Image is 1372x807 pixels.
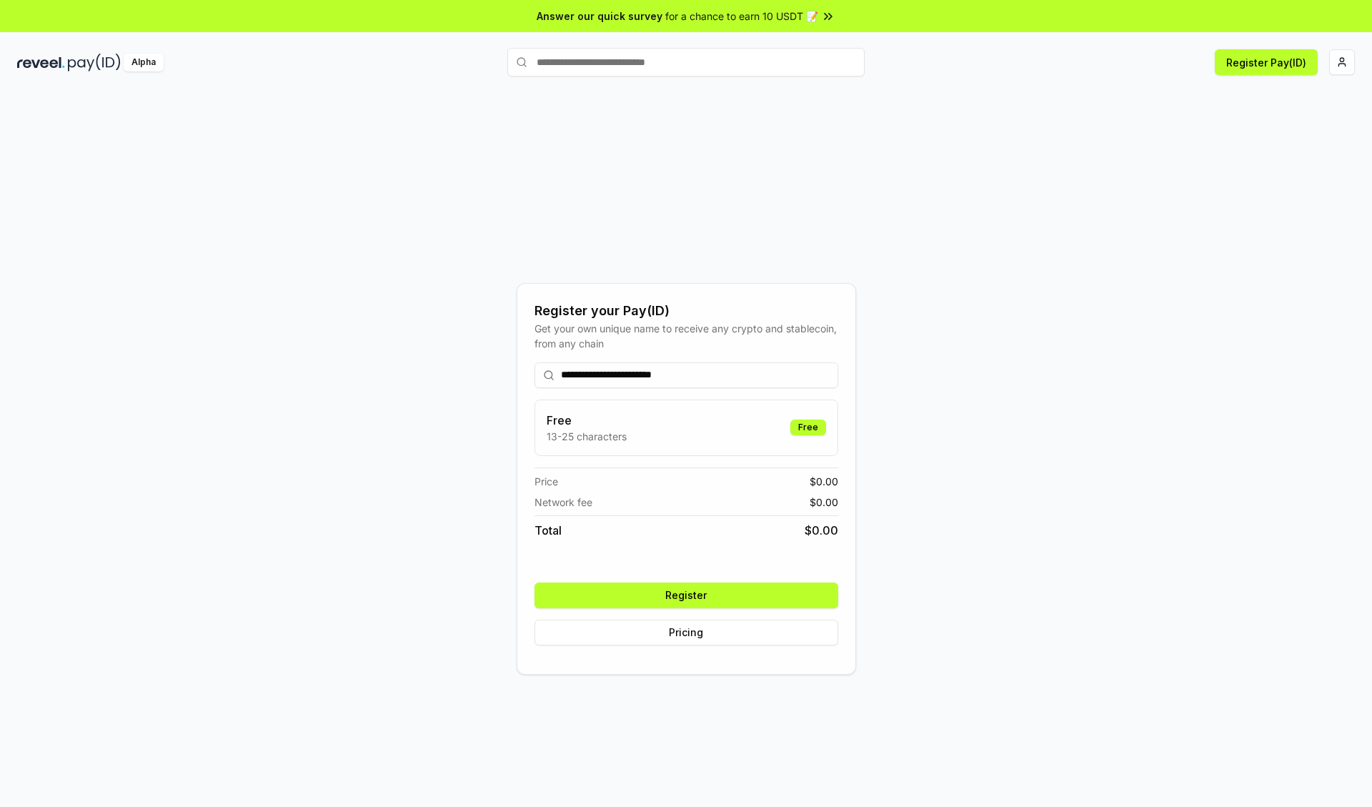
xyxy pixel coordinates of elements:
[535,495,592,510] span: Network fee
[535,583,838,608] button: Register
[535,321,838,351] div: Get your own unique name to receive any crypto and stablecoin, from any chain
[68,54,121,71] img: pay_id
[805,522,838,539] span: $ 0.00
[535,474,558,489] span: Price
[547,429,627,444] p: 13-25 characters
[535,620,838,645] button: Pricing
[535,301,838,321] div: Register your Pay(ID)
[124,54,164,71] div: Alpha
[537,9,662,24] span: Answer our quick survey
[665,9,818,24] span: for a chance to earn 10 USDT 📝
[810,474,838,489] span: $ 0.00
[17,54,65,71] img: reveel_dark
[810,495,838,510] span: $ 0.00
[535,522,562,539] span: Total
[547,412,627,429] h3: Free
[1215,49,1318,75] button: Register Pay(ID)
[790,420,826,435] div: Free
